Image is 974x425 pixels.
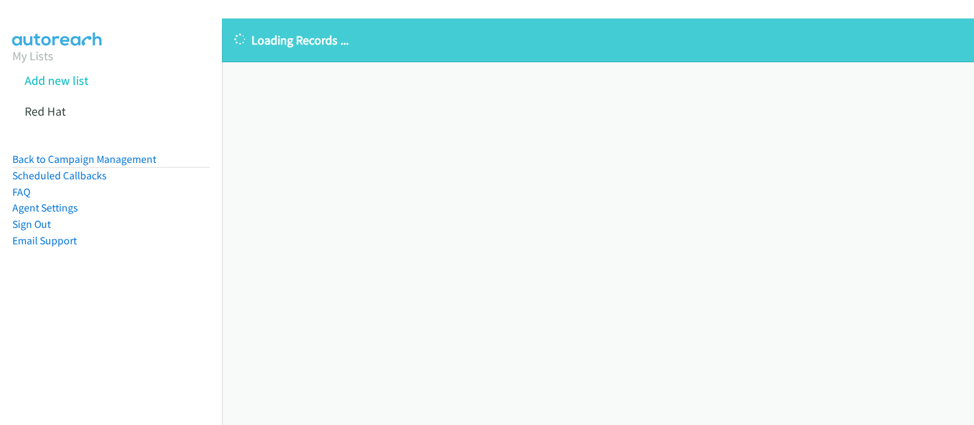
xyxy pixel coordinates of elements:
[12,218,51,231] a: Sign Out
[12,48,53,64] a: My Lists
[12,234,77,247] a: Email Support
[25,73,88,88] a: Add new list
[12,153,156,166] a: Back to Campaign Management
[25,103,66,119] a: Red Hat
[234,31,962,49] p: Loading Records ...
[12,169,107,182] a: Scheduled Callbacks
[12,185,30,198] a: FAQ
[12,201,78,214] a: Agent Settings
